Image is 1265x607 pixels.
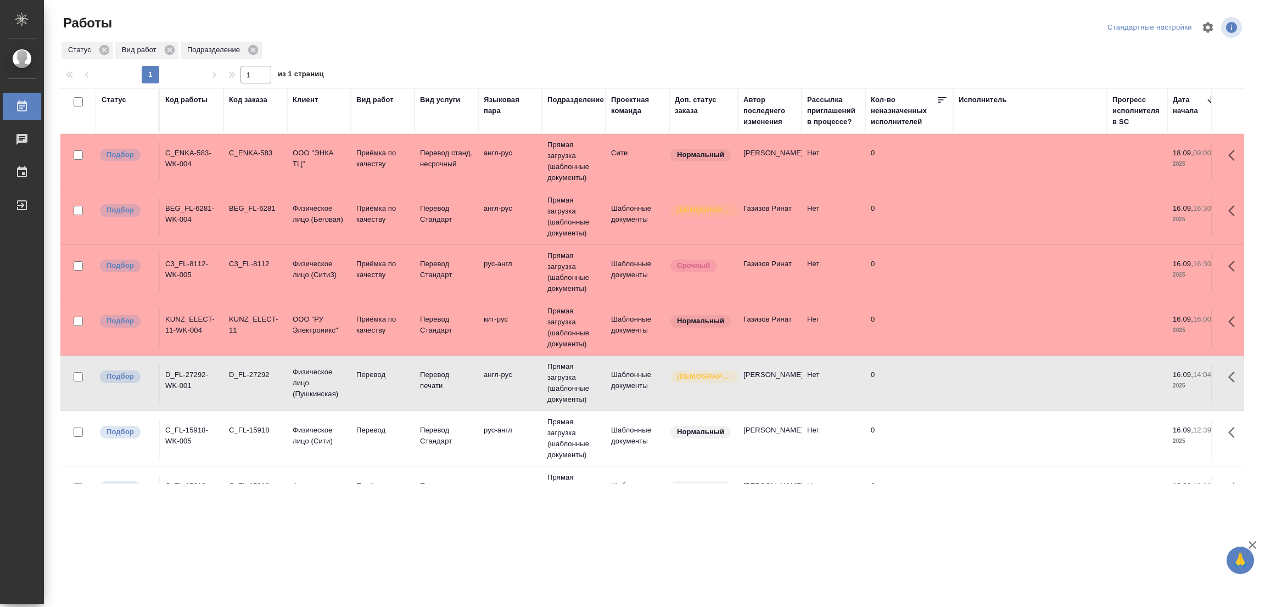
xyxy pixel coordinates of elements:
p: 16:00 [1193,315,1211,323]
p: Нормальный [677,482,724,493]
p: Перевод [356,369,409,380]
td: C_FL-15918-WK-007 [160,475,223,513]
p: Перевод печати [420,369,473,391]
p: ООО "ЭНКА ТЦ" [293,148,345,170]
div: Можно подбирать исполнителей [99,148,153,162]
td: Сити [606,142,669,181]
p: Подбор [107,371,134,382]
p: 16.09, [1173,426,1193,434]
div: C_FL-15918 [229,480,282,491]
div: Проектная команда [611,94,664,116]
td: Газизов Ринат [738,308,802,347]
td: [PERSON_NAME] [738,419,802,458]
p: 2025 [1173,159,1217,170]
p: Перевод Стандарт [420,258,473,280]
p: 16.09, [1173,204,1193,212]
p: Подбор [107,426,134,437]
td: кит-рус [478,308,542,347]
p: 16.09, [1173,481,1193,490]
td: Газизов Ринат [738,198,802,236]
td: Нет [802,198,865,236]
p: Подбор [107,205,134,216]
p: 16:30 [1193,204,1211,212]
p: Перевод [356,425,409,436]
span: Настроить таблицу [1195,14,1221,41]
td: Прямая загрузка (шаблонные документы) [542,189,606,244]
td: 0 [865,198,953,236]
div: Доп. статус заказа [675,94,732,116]
p: Приёмка по качеству [356,258,409,280]
div: Статус [102,94,126,105]
td: англ-рус [478,364,542,402]
div: Можно подбирать исполнителей [99,314,153,329]
p: 2025 [1173,269,1217,280]
td: 0 [865,364,953,402]
td: 0 [865,142,953,181]
p: Подбор [107,149,134,160]
td: Нет [802,419,865,458]
td: D_FL-27292-WK-001 [160,364,223,402]
div: Подразделение [547,94,604,105]
div: Подразделение [181,42,262,59]
div: Можно подбирать исполнителей [99,480,153,495]
p: Подбор [107,260,134,271]
p: [DEMOGRAPHIC_DATA] [677,371,732,382]
td: [PERSON_NAME] [738,475,802,513]
p: Перевод Стандарт [420,203,473,225]
p: Приёмка по качеству [356,203,409,225]
td: BEG_FL-6281-WK-004 [160,198,223,236]
p: Подразделение [187,44,244,55]
td: Шаблонные документы [606,253,669,291]
td: рус-англ [478,419,542,458]
p: 14:04 [1193,370,1211,379]
p: 2025 [1173,214,1217,225]
button: Здесь прячутся важные кнопки [1222,253,1248,279]
td: C_ENKA-583-WK-004 [160,142,223,181]
button: Здесь прячутся важные кнопки [1222,198,1248,224]
div: Можно подбирать исполнителей [99,425,153,440]
td: Шаблонные документы [606,475,669,513]
td: [PERSON_NAME] [738,364,802,402]
p: ООО "РУ Электроникс" [293,314,345,336]
td: Прямая загрузка (шаблонные документы) [542,134,606,189]
div: Автор последнего изменения [743,94,796,127]
td: 0 [865,419,953,458]
button: Здесь прячутся важные кнопки [1222,419,1248,446]
div: Можно подбирать исполнителей [99,203,153,218]
td: рус-англ [478,475,542,513]
div: Вид работ [356,94,394,105]
p: Нормальный [677,149,724,160]
td: 0 [865,253,953,291]
div: Статус [61,42,113,59]
div: Клиент [293,94,318,105]
p: Приёмка по качеству [356,314,409,336]
p: 12:39 [1193,481,1211,490]
td: KUNZ_ELECT-11-WK-004 [160,308,223,347]
td: Шаблонные документы [606,308,669,347]
p: Перевод Стандарт [420,480,473,502]
p: Перевод станд. несрочный [420,148,473,170]
p: Нормальный [677,316,724,327]
td: Газизов Ринат [738,253,802,291]
p: Физическое лицо (Сити) [293,425,345,447]
td: Шаблонные документы [606,198,669,236]
span: 🙏 [1231,549,1250,572]
div: C_FL-15918 [229,425,282,436]
td: Нет [802,308,865,347]
p: 18.09, [1173,149,1193,157]
div: BEG_FL-6281 [229,203,282,214]
p: Физическое лицо (Беговая) [293,203,345,225]
td: 0 [865,475,953,513]
div: Рассылка приглашений в процессе? [807,94,860,127]
td: C3_FL-8112-WK-005 [160,253,223,291]
div: KUNZ_ELECT-11 [229,314,282,336]
div: Код заказа [229,94,267,105]
p: 2025 [1173,380,1217,391]
p: Статус [68,44,95,55]
div: Можно подбирать исполнителей [99,369,153,384]
td: Прямая загрузка (шаблонные документы) [542,356,606,411]
td: англ-рус [478,198,542,236]
p: 12:39 [1193,426,1211,434]
div: Вид работ [115,42,178,59]
p: Перевод Стандарт [420,314,473,336]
